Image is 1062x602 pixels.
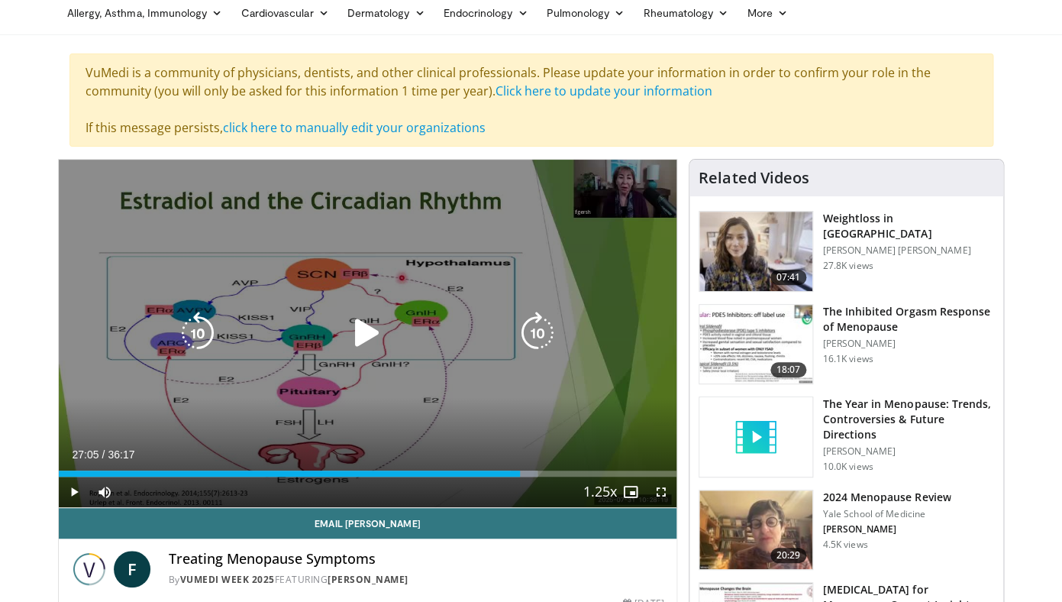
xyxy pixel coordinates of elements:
[822,244,994,257] p: [PERSON_NAME] [PERSON_NAME]
[822,353,873,365] p: 16.1K views
[822,396,994,442] h3: The Year in Menopause: Trends, Controversies & Future Directions
[180,573,275,586] a: Vumedi Week 2025
[822,338,994,350] p: [PERSON_NAME]
[822,304,994,335] h3: The Inhibited Orgasm Response of Menopause
[108,448,134,461] span: 36:17
[646,477,676,507] button: Fullscreen
[169,551,665,568] h4: Treating Menopause Symptoms
[770,548,807,563] span: 20:29
[699,397,812,477] img: video_placeholder_short.svg
[822,445,994,458] p: [PERSON_NAME]
[822,211,994,241] h3: Weightloss in [GEOGRAPHIC_DATA]
[59,477,89,507] button: Play
[169,573,665,587] div: By FEATURING
[615,477,646,507] button: Enable picture-in-picture mode
[114,551,150,587] a: F
[699,490,994,571] a: 20:29 2024 Menopause Review Yale School of Medicine [PERSON_NAME] 4.5K views
[822,461,873,473] p: 10.0K views
[59,508,677,539] a: Email [PERSON_NAME]
[822,490,951,505] h3: 2024 Menopause Review
[699,169,809,187] h4: Related Videos
[699,396,994,477] a: The Year in Menopause: Trends, Controversies & Future Directions [PERSON_NAME] 10.0K views
[699,304,994,385] a: 18:07 The Inhibited Orgasm Response of Menopause [PERSON_NAME] 16.1K views
[328,573,408,586] a: [PERSON_NAME]
[699,211,994,292] a: 07:41 Weightloss in [GEOGRAPHIC_DATA] [PERSON_NAME] [PERSON_NAME] 27.8K views
[822,260,873,272] p: 27.8K views
[699,212,812,291] img: 9983fed1-7565-45be-8934-aef1103ce6e2.150x105_q85_crop-smart_upscale.jpg
[59,471,677,477] div: Progress Bar
[69,53,993,147] div: VuMedi is a community of physicians, dentists, and other clinical professionals. Please update yo...
[822,539,867,551] p: 4.5K views
[223,119,486,136] a: click here to manually edit your organizations
[699,305,812,384] img: 283c0f17-5e2d-42ba-a87c-168d447cdba4.150x105_q85_crop-smart_upscale.jpg
[71,551,108,587] img: Vumedi Week 2025
[59,160,677,508] video-js: Video Player
[770,270,807,285] span: 07:41
[73,448,99,461] span: 27:05
[822,508,951,520] p: Yale School of Medicine
[770,362,807,377] span: 18:07
[495,83,712,99] a: Click here to update your information
[585,477,615,507] button: Playback Rate
[102,448,105,461] span: /
[89,477,120,507] button: Mute
[822,523,951,536] p: [PERSON_NAME]
[699,490,812,570] img: 692f135d-47bd-4f7e-b54d-786d036e68d3.150x105_q85_crop-smart_upscale.jpg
